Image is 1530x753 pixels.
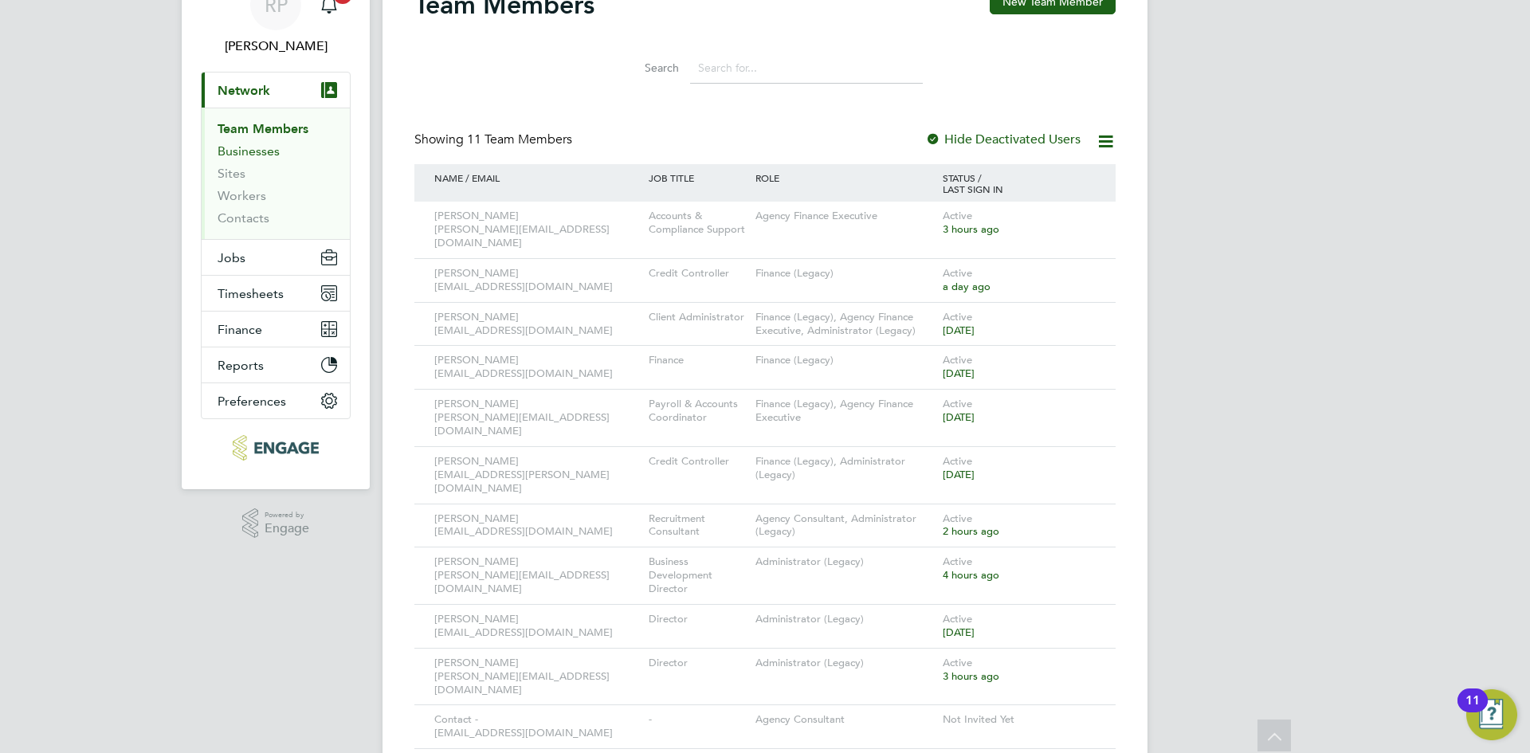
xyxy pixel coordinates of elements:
[943,524,999,538] span: 2 hours ago
[943,280,991,293] span: a day ago
[202,108,350,239] div: Network
[751,346,939,375] div: Finance (Legacy)
[943,468,975,481] span: [DATE]
[645,202,751,245] div: Accounts & Compliance Support
[943,410,975,424] span: [DATE]
[943,222,999,236] span: 3 hours ago
[218,394,286,409] span: Preferences
[467,131,572,147] span: 11 Team Members
[202,347,350,382] button: Reports
[242,508,310,539] a: Powered byEngage
[430,504,645,547] div: [PERSON_NAME] [EMAIL_ADDRESS][DOMAIN_NAME]
[751,649,939,678] div: Administrator (Legacy)
[430,202,645,258] div: [PERSON_NAME] [PERSON_NAME][EMAIL_ADDRESS][DOMAIN_NAME]
[645,705,751,735] div: -
[751,202,939,231] div: Agency Finance Executive
[645,649,751,678] div: Director
[218,250,245,265] span: Jobs
[265,508,309,522] span: Powered by
[1465,700,1480,721] div: 11
[218,83,270,98] span: Network
[430,649,645,705] div: [PERSON_NAME] [PERSON_NAME][EMAIL_ADDRESS][DOMAIN_NAME]
[939,649,1100,692] div: Active
[943,669,999,683] span: 3 hours ago
[265,522,309,535] span: Engage
[430,390,645,446] div: [PERSON_NAME] [PERSON_NAME][EMAIL_ADDRESS][DOMAIN_NAME]
[202,312,350,347] button: Finance
[218,286,284,301] span: Timesheets
[939,346,1100,389] div: Active
[645,504,751,547] div: Recruitment Consultant
[751,164,939,191] div: ROLE
[645,605,751,634] div: Director
[939,259,1100,302] div: Active
[939,164,1100,202] div: STATUS / LAST SIGN IN
[202,276,350,311] button: Timesheets
[939,202,1100,245] div: Active
[218,143,280,159] a: Businesses
[939,547,1100,590] div: Active
[751,303,939,346] div: Finance (Legacy), Agency Finance Executive, Administrator (Legacy)
[202,73,350,108] button: Network
[430,259,645,302] div: [PERSON_NAME] [EMAIL_ADDRESS][DOMAIN_NAME]
[751,390,939,433] div: Finance (Legacy), Agency Finance Executive
[430,346,645,389] div: [PERSON_NAME] [EMAIL_ADDRESS][DOMAIN_NAME]
[430,447,645,504] div: [PERSON_NAME] [EMAIL_ADDRESS][PERSON_NAME][DOMAIN_NAME]
[233,435,318,461] img: northbuildrecruit-logo-retina.png
[430,547,645,604] div: [PERSON_NAME] [PERSON_NAME][EMAIL_ADDRESS][DOMAIN_NAME]
[943,324,975,337] span: [DATE]
[430,605,645,648] div: [PERSON_NAME] [EMAIL_ADDRESS][DOMAIN_NAME]
[943,626,975,639] span: [DATE]
[751,605,939,634] div: Administrator (Legacy)
[607,61,679,75] label: Search
[751,547,939,577] div: Administrator (Legacy)
[645,547,751,604] div: Business Development Director
[645,447,751,477] div: Credit Controller
[218,322,262,337] span: Finance
[202,383,350,418] button: Preferences
[645,259,751,288] div: Credit Controller
[645,303,751,332] div: Client Administrator
[925,131,1081,147] label: Hide Deactivated Users
[201,435,351,461] a: Go to home page
[202,240,350,275] button: Jobs
[645,164,751,191] div: JOB TITLE
[939,504,1100,547] div: Active
[751,705,939,735] div: Agency Consultant
[939,705,1100,735] div: Not Invited Yet
[218,358,264,373] span: Reports
[939,390,1100,433] div: Active
[414,131,575,148] div: Showing
[751,504,939,547] div: Agency Consultant, Administrator (Legacy)
[939,605,1100,648] div: Active
[430,164,645,191] div: NAME / EMAIL
[218,210,269,226] a: Contacts
[218,166,245,181] a: Sites
[939,447,1100,490] div: Active
[645,390,751,433] div: Payroll & Accounts Coordinator
[943,367,975,380] span: [DATE]
[430,303,645,346] div: [PERSON_NAME] [EMAIL_ADDRESS][DOMAIN_NAME]
[943,568,999,582] span: 4 hours ago
[690,53,923,84] input: Search for...
[218,121,308,136] a: Team Members
[939,303,1100,346] div: Active
[430,705,645,748] div: Contact - [EMAIL_ADDRESS][DOMAIN_NAME]
[751,259,939,288] div: Finance (Legacy)
[751,447,939,490] div: Finance (Legacy), Administrator (Legacy)
[645,346,751,375] div: Finance
[201,37,351,56] span: Richard Pogmore
[1466,689,1517,740] button: Open Resource Center, 11 new notifications
[218,188,266,203] a: Workers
